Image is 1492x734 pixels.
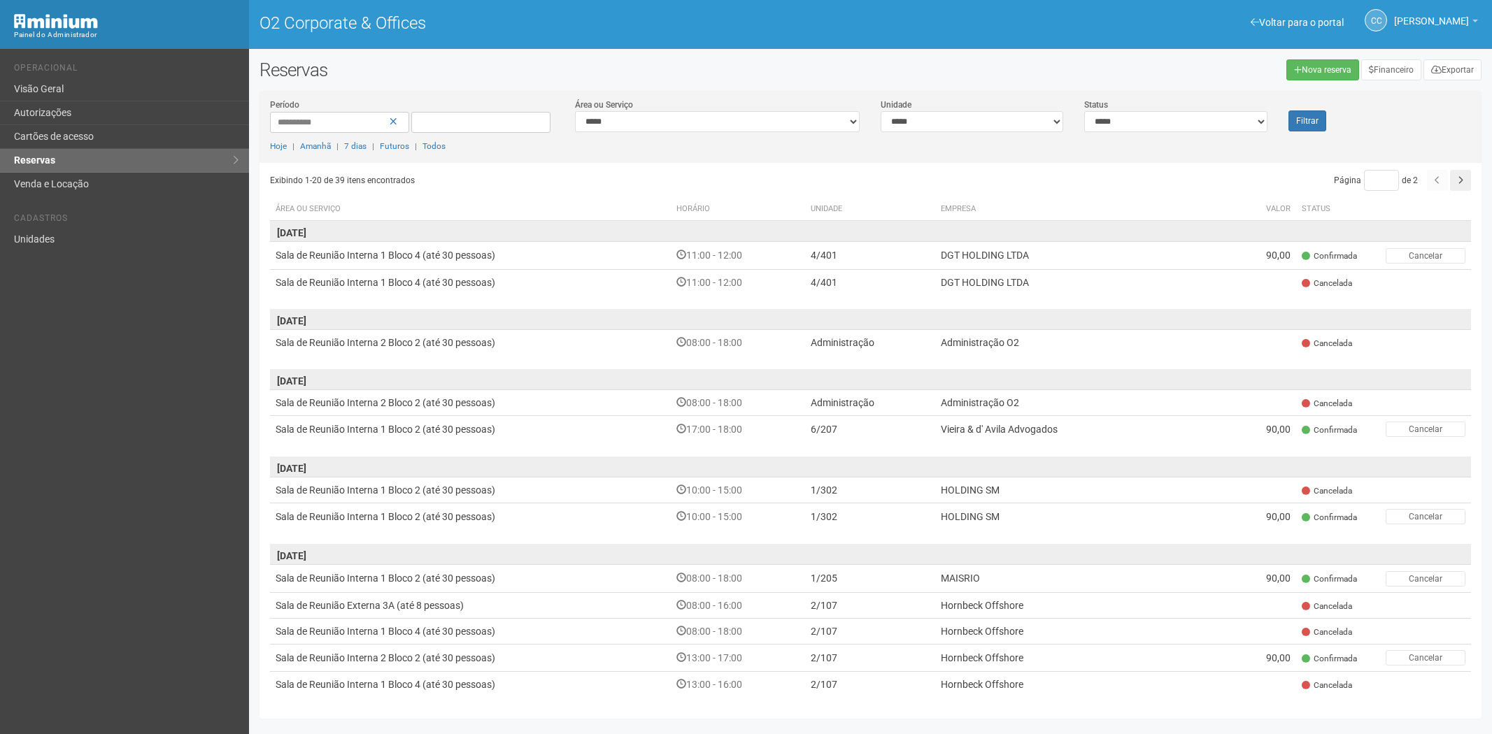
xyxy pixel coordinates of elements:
a: Nova reserva [1286,59,1359,80]
td: Administração [805,389,935,415]
td: 90,00 [1234,503,1296,530]
td: 4/401 [805,269,935,295]
a: Hoje [270,141,287,151]
td: Administração O2 [935,389,1235,415]
th: Horário [671,198,804,221]
td: 11:00 - 12:00 [671,242,804,269]
div: Painel do Administrador [14,29,239,41]
td: Sala de Reunião Interna 2 Bloco 2 (até 30 pessoas) [270,389,672,415]
td: Hornbeck Offshore [935,592,1235,618]
span: Cancelada [1302,398,1352,410]
td: Vieira & d' Avila Advogados [935,415,1235,442]
label: Status [1084,99,1108,111]
button: Exportar [1423,59,1482,80]
td: Sala de Reunião Interna 1 Bloco 4 (até 30 pessoas) [270,242,672,269]
span: Cancelada [1302,600,1352,612]
td: 6/207 [805,415,935,442]
span: Confirmada [1302,512,1357,524]
span: Camila Catarina Lima [1394,2,1469,27]
span: | [292,141,294,151]
td: 4/401 [805,242,935,269]
td: 2/107 [805,644,935,671]
span: Cancelada [1302,626,1352,638]
strong: [DATE] [277,227,306,238]
th: Empresa [935,198,1235,221]
a: Futuros [380,141,409,151]
td: 08:00 - 16:00 [671,592,804,618]
td: 1/205 [805,565,935,592]
td: DGT HOLDING LTDA [935,269,1235,295]
strong: [DATE] [277,463,306,474]
td: HOLDING SM [935,503,1235,530]
td: DGT HOLDING LTDA [935,242,1235,269]
td: MAISRIO [935,565,1235,592]
span: Confirmada [1302,424,1357,436]
td: Sala de Reunião Interna 1 Bloco 4 (até 30 pessoas) [270,269,672,295]
a: Financeiro [1361,59,1421,80]
td: 1/302 [805,477,935,503]
th: Status [1296,198,1380,221]
img: Minium [14,14,98,29]
td: 90,00 [1234,565,1296,592]
td: 08:00 - 18:00 [671,618,804,644]
td: Hornbeck Offshore [935,618,1235,644]
td: Sala de Reunião Externa 3A (até 8 pessoas) [270,592,672,618]
td: Sala de Reunião Interna 1 Bloco 4 (até 30 pessoas) [270,671,672,697]
button: Cancelar [1386,509,1465,524]
td: 17:00 - 18:00 [671,415,804,442]
td: 08:00 - 18:00 [671,329,804,355]
span: Confirmada [1302,250,1357,262]
td: 13:00 - 17:00 [671,644,804,671]
a: Todos [422,141,446,151]
td: Administração [805,329,935,355]
button: Filtrar [1288,110,1326,131]
td: 10:00 - 15:00 [671,477,804,503]
a: Voltar para o portal [1251,17,1344,28]
td: 90,00 [1234,415,1296,442]
td: HOLDING SM [935,477,1235,503]
td: Hornbeck Offshore [935,644,1235,671]
button: Cancelar [1386,422,1465,437]
span: Cancelada [1302,278,1352,289]
td: 08:00 - 18:00 [671,389,804,415]
span: Confirmada [1302,573,1357,585]
td: Sala de Reunião Interna 1 Bloco 2 (até 30 pessoas) [270,503,672,530]
td: Sala de Reunião Interna 1 Bloco 2 (até 30 pessoas) [270,565,672,592]
td: 10:00 - 15:00 [671,503,804,530]
span: | [415,141,417,151]
a: [PERSON_NAME] [1394,17,1478,29]
td: 1/302 [805,503,935,530]
span: Cancelada [1302,338,1352,350]
td: 08:00 - 18:00 [671,565,804,592]
a: Amanhã [300,141,331,151]
td: 13:00 - 16:00 [671,671,804,697]
button: Cancelar [1386,248,1465,264]
div: Exibindo 1-20 de 39 itens encontrados [270,170,871,191]
th: Área ou Serviço [270,198,672,221]
span: Confirmada [1302,653,1357,665]
strong: [DATE] [277,550,306,561]
a: 7 dias [344,141,367,151]
td: Sala de Reunião Interna 1 Bloco 4 (até 30 pessoas) [270,618,672,644]
li: Cadastros [14,213,239,228]
span: | [372,141,374,151]
td: 2/107 [805,592,935,618]
a: CC [1365,9,1387,31]
span: Cancelada [1302,485,1352,497]
button: Cancelar [1386,650,1465,665]
span: Página de 2 [1334,175,1418,185]
td: Hornbeck Offshore [935,671,1235,697]
strong: [DATE] [277,315,306,326]
label: Área ou Serviço [575,99,633,111]
td: 90,00 [1234,242,1296,269]
td: Sala de Reunião Interna 1 Bloco 2 (até 30 pessoas) [270,415,672,442]
td: Sala de Reunião Interna 2 Bloco 2 (até 30 pessoas) [270,644,672,671]
td: Administração O2 [935,329,1235,355]
td: Sala de Reunião Interna 1 Bloco 2 (até 30 pessoas) [270,477,672,503]
label: Unidade [881,99,911,111]
span: | [336,141,339,151]
th: Unidade [805,198,935,221]
td: 2/107 [805,671,935,697]
h1: O2 Corporate & Offices [260,14,860,32]
td: 2/107 [805,618,935,644]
